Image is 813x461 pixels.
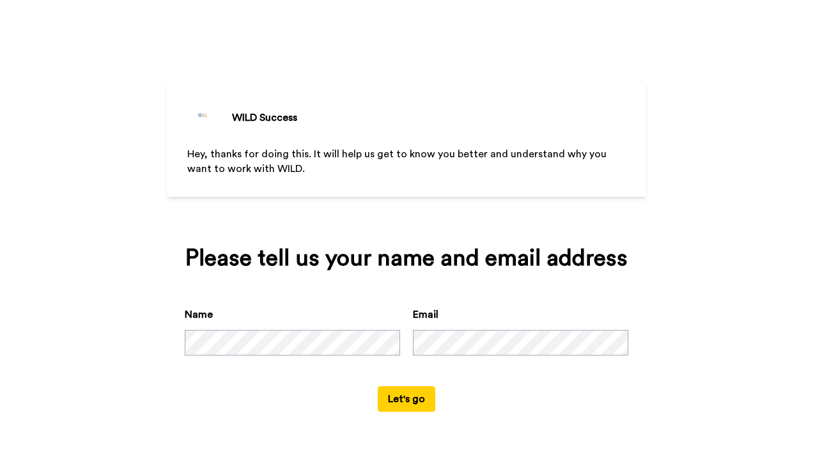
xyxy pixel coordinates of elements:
label: Name [185,307,213,322]
button: Let's go [378,386,435,412]
label: Email [413,307,438,322]
span: Hey, thanks for doing this. It will help us get to know you better and understand why you want to... [187,149,609,174]
div: WILD Success [232,110,297,125]
div: Please tell us your name and email address [185,246,628,271]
